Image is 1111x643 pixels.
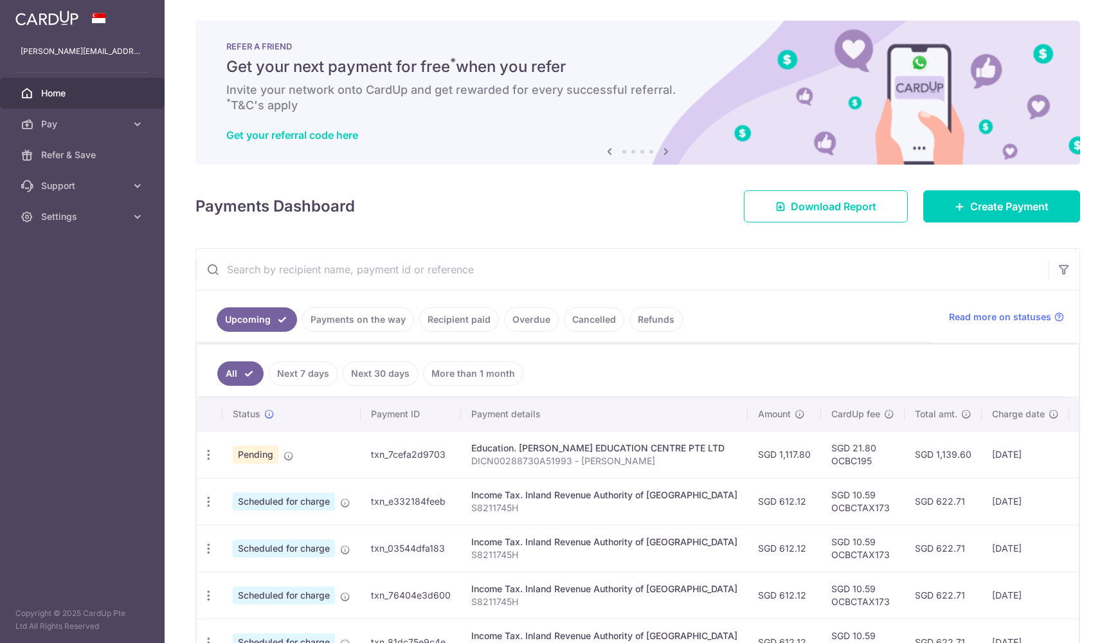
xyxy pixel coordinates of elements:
[758,408,791,421] span: Amount
[15,10,78,26] img: CardUp
[423,361,523,386] a: More than 1 month
[1028,604,1098,637] iframe: Opens a widget where you can find more information
[361,572,461,619] td: txn_76404e3d600
[233,493,335,511] span: Scheduled for charge
[982,572,1069,619] td: [DATE]
[744,190,908,222] a: Download Report
[361,431,461,478] td: txn_7cefa2d9703
[195,21,1080,165] img: RAF banner
[748,572,821,619] td: SGD 612.12
[949,311,1051,323] span: Read more on statuses
[504,307,559,332] a: Overdue
[361,478,461,525] td: txn_e332184feeb
[419,307,499,332] a: Recipient paid
[41,149,126,161] span: Refer & Save
[217,361,264,386] a: All
[471,489,737,502] div: Income Tax. Inland Revenue Authority of [GEOGRAPHIC_DATA]
[343,361,418,386] a: Next 30 days
[982,478,1069,525] td: [DATE]
[41,118,126,131] span: Pay
[471,502,737,514] p: S8211745H
[471,583,737,595] div: Income Tax. Inland Revenue Authority of [GEOGRAPHIC_DATA]
[471,536,737,548] div: Income Tax. Inland Revenue Authority of [GEOGRAPHIC_DATA]
[821,478,905,525] td: SGD 10.59 OCBCTAX173
[361,397,461,431] th: Payment ID
[748,478,821,525] td: SGD 612.12
[226,82,1049,113] h6: Invite your network onto CardUp and get rewarded for every successful referral. T&C's apply
[41,87,126,100] span: Home
[831,408,880,421] span: CardUp fee
[233,408,260,421] span: Status
[233,539,335,557] span: Scheduled for charge
[233,586,335,604] span: Scheduled for charge
[791,199,876,214] span: Download Report
[982,431,1069,478] td: [DATE]
[629,307,683,332] a: Refunds
[915,408,957,421] span: Total amt.
[564,307,624,332] a: Cancelled
[821,572,905,619] td: SGD 10.59 OCBCTAX173
[923,190,1080,222] a: Create Payment
[905,525,982,572] td: SGD 622.71
[269,361,338,386] a: Next 7 days
[226,129,358,141] a: Get your referral code here
[982,525,1069,572] td: [DATE]
[302,307,414,332] a: Payments on the way
[992,408,1045,421] span: Charge date
[226,41,1049,51] p: REFER A FRIEND
[821,525,905,572] td: SGD 10.59 OCBCTAX173
[461,397,748,431] th: Payment details
[21,45,144,58] p: [PERSON_NAME][EMAIL_ADDRESS][DOMAIN_NAME]
[233,446,278,464] span: Pending
[905,431,982,478] td: SGD 1,139.60
[226,57,1049,77] h5: Get your next payment for free when you refer
[41,179,126,192] span: Support
[195,195,355,218] h4: Payments Dashboard
[471,442,737,455] div: Education. [PERSON_NAME] EDUCATION CENTRE PTE LTD
[905,572,982,619] td: SGD 622.71
[471,548,737,561] p: S8211745H
[361,525,461,572] td: txn_03544dfa183
[748,431,821,478] td: SGD 1,117.80
[41,210,126,223] span: Settings
[196,249,1049,290] input: Search by recipient name, payment id or reference
[748,525,821,572] td: SGD 612.12
[905,478,982,525] td: SGD 622.71
[471,455,737,467] p: DICN00288730A51993 - [PERSON_NAME]
[970,199,1049,214] span: Create Payment
[949,311,1064,323] a: Read more on statuses
[217,307,297,332] a: Upcoming
[471,595,737,608] p: S8211745H
[471,629,737,642] div: Income Tax. Inland Revenue Authority of [GEOGRAPHIC_DATA]
[821,431,905,478] td: SGD 21.80 OCBC195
